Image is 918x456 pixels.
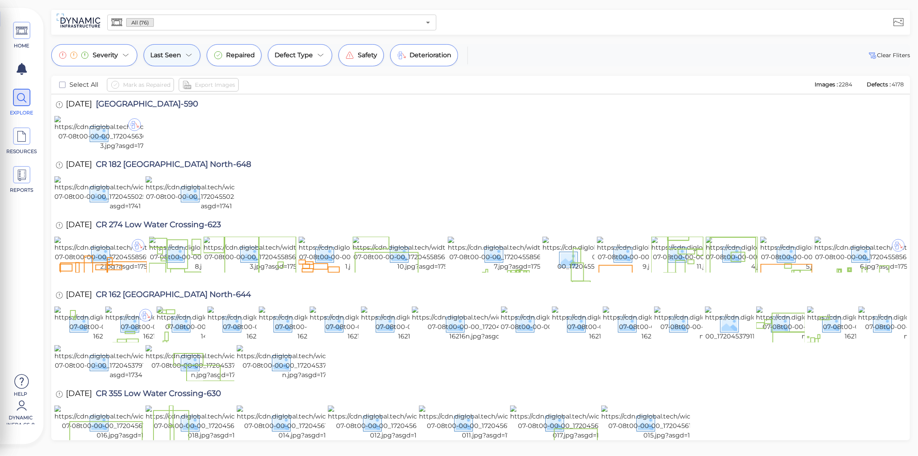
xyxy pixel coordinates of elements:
[4,391,37,397] span: Help
[146,406,288,440] img: https://cdn.diglobal.tech/width210/1757/2024-07-08t00-00-00_1720456144331_cr-355-018.jpg?asgd=1757
[542,237,685,281] img: https://cdn.diglobal.tech/width210/1752/2024-07-08t00-00-00_1720455856865_kimg01882.jpg?asgd=1752
[146,176,287,211] img: https://cdn.diglobal.tech/width210/1741/2024-07-08t00-00-00_1720455025516_cr-1827.jpg?asgd=1741
[361,306,504,341] img: https://cdn.diglobal.tech/width210/1734/2024-07-08t00-00-00_1720453791204_cr-16214n.jpg?asgd=1734
[92,100,198,110] span: [GEOGRAPHIC_DATA]-590
[146,345,289,380] img: https://cdn.diglobal.tech/width210/1734/2024-07-08t00-00-00_1720453791112_cr-162-10-n.jpg?asgd=1734
[603,306,746,341] img: https://cdn.diglobal.tech/width210/1734/2024-07-08t00-00-00_1720453791177_cr-1628n.jpg?asgd=1734
[66,100,92,110] span: [DATE]
[601,406,743,440] img: https://cdn.diglobal.tech/width210/1757/2024-07-08t00-00-00_1720456144294_cr-355-015.jpg?asgd=1757
[54,237,197,271] img: https://cdn.diglobal.tech/width210/1752/2024-07-08t00-00-00_1720455856903_cr-274-lwc-2.jpg?asgd=1752
[204,237,346,271] img: https://cdn.diglobal.tech/width210/1752/2024-07-08t00-00-00_1720455856892_cr-274-lwc-3.jpg?asgd=1752
[208,306,351,341] img: https://cdn.diglobal.tech/width210/1734/2024-07-08t00-00-00_1720453791258_cr-1627n.jpg?asgd=1734
[5,42,39,49] span: HOME
[654,306,797,341] img: https://cdn.diglobal.tech/width210/1734/2024-07-08t00-00-00_1720453791170_cr-162-9-n.jpg?asgd=1734
[4,166,39,194] a: REPORTS
[868,50,910,60] button: Clear Fliters
[275,50,313,60] span: Defect Type
[5,187,39,194] span: REPORTS
[4,22,39,49] a: HOME
[66,290,92,301] span: [DATE]
[412,306,555,341] img: https://cdn.diglobal.tech/width210/1734/2024-07-08t00-00-00_1720453791197_cr-16216n.jpg?asgd=1734
[237,406,379,440] img: https://cdn.diglobal.tech/width210/1757/2024-07-08t00-00-00_1720456144326_cr-355-014.jpg?asgd=1757
[866,81,892,88] span: Defects :
[299,237,441,271] img: https://cdn.diglobal.tech/width210/1752/2024-07-08t00-00-00_1720455856886_cr-274-lwc-1.jpg?asgd=1752
[756,306,899,341] img: https://cdn.diglobal.tech/width210/1734/2024-07-08t00-00-00_1720453791148_cr-162-7-n.jpg?asgd=1734
[839,81,852,88] span: 2284
[814,81,839,88] span: Images :
[310,306,453,341] img: https://cdn.diglobal.tech/width210/1734/2024-07-08t00-00-00_1720453791210_cr-16217n.jpg?asgd=1734
[353,237,495,271] img: https://cdn.diglobal.tech/width210/1752/2024-07-08t00-00-00_1720455856879_cr-274-lwc-10.jpg?asgd=...
[127,19,153,26] span: All (76)
[123,80,170,90] span: Mark as Repaired
[4,89,39,116] a: EXPLORE
[4,127,39,155] a: RESOURCES
[328,406,470,440] img: https://cdn.diglobal.tech/width210/1757/2024-07-08t00-00-00_1720456144321_cr-355-012.jpg?asgd=1757
[179,78,239,92] button: Export Images
[501,306,644,341] img: https://cdn.diglobal.tech/width210/1734/2024-07-08t00-00-00_1720453791191_cr-1629n.jpg?asgd=1734
[54,176,196,211] img: https://cdn.diglobal.tech/width210/1741/2024-07-08t00-00-00_1720455025521_cr-1828.jpg?asgd=1741
[195,80,235,90] span: Export Images
[5,109,39,116] span: EXPLORE
[157,306,300,341] img: https://cdn.diglobal.tech/width210/1734/2024-07-08t00-00-00_1720453791264_cr-162-14.jpg?asgd=1734
[54,406,196,440] img: https://cdn.diglobal.tech/width210/1757/2024-07-08t00-00-00_1720456144335_cr-355-016.jpg?asgd=1757
[892,81,904,88] span: 4178
[448,237,590,271] img: https://cdn.diglobal.tech/width210/1752/2024-07-08t00-00-00_1720455856871_cr-274-lwc-7.jpg?asgd=1752
[107,78,174,92] button: Mark as Repaired
[93,50,118,60] span: Severity
[92,160,251,171] span: CR 182 [GEOGRAPHIC_DATA] North-648
[409,50,451,60] span: Deterioration
[149,237,292,271] img: https://cdn.diglobal.tech/width210/1752/2024-07-08t00-00-00_1720455856899_cr-274-lwc-8.jpg?asgd=1752
[226,50,255,60] span: Repaired
[54,116,197,151] img: https://cdn.diglobal.tech/width210/1765/2024-07-08t00-00-00_1720456362092_hillsdale-3.jpg?asgd=1765
[92,221,221,231] span: CR 274 Low Water Crossing-623
[92,290,251,301] span: CR 162 [GEOGRAPHIC_DATA] North-644
[597,237,739,271] img: https://cdn.diglobal.tech/width210/1752/2024-07-08t00-00-00_1720455856858_cr-274-lwc-9.jpg?asgd=1752
[419,406,561,440] img: https://cdn.diglobal.tech/width210/1757/2024-07-08t00-00-00_1720456144316_cr-355-011.jpg?asgd=1757
[150,50,181,60] span: Last Seen
[92,389,221,400] span: CR 355 Low Water Crossing-630
[259,306,402,341] img: https://cdn.diglobal.tech/width210/1734/2024-07-08t00-00-00_1720453791251_cr-1626n.jpg?asgd=1734
[54,306,198,341] img: https://cdn.diglobal.tech/width210/1734/2024-07-08t00-00-00_1720453791308_cr-1623n.jpg?asgd=1734
[884,420,912,450] iframe: Chat
[66,389,92,400] span: [DATE]
[760,237,903,271] img: https://cdn.diglobal.tech/width210/1752/2024-07-08t00-00-00_1720455856837_cr-274-lwc-5.jpg?asgd=1752
[4,414,37,424] span: Dynamic Infra CS-8
[105,306,249,341] img: https://cdn.diglobal.tech/width210/1734/2024-07-08t00-00-00_1720453791296_cr-16212n.jpg?asgd=1734
[651,237,794,271] img: https://cdn.diglobal.tech/width210/1752/2024-07-08t00-00-00_1720455856851_cr-274-lwc-11.jpg?asgd=...
[510,406,652,440] img: https://cdn.diglobal.tech/width210/1757/2024-07-08t00-00-00_1720456144301_cr-355-017.jpg?asgd=1757
[66,160,92,171] span: [DATE]
[66,221,92,231] span: [DATE]
[552,306,695,341] img: https://cdn.diglobal.tech/width210/1734/2024-07-08t00-00-00_1720453791184_cr-16210n.jpg?asgd=1734
[423,17,434,28] button: Open
[706,237,848,271] img: https://cdn.diglobal.tech/width210/1752/2024-07-08t00-00-00_1720455856844_cr-274-lwc-4.jpg?asgd=1752
[358,50,377,60] span: Safety
[54,345,198,380] img: https://cdn.diglobal.tech/width210/1734/2024-07-08t00-00-00_1720453791121_cr-1622n.jpg?asgd=1734
[237,345,380,380] img: https://cdn.diglobal.tech/width210/1734/2024-07-08t00-00-00_1720453791104_cr-162-8-n.jpg?asgd=1734
[705,306,848,341] img: https://cdn.diglobal.tech/width210/1734/2024-07-08t00-00-00_1720453791164_kimg03182.jpg?asgd=1734
[69,80,98,90] span: Select All
[5,148,39,155] span: RESOURCES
